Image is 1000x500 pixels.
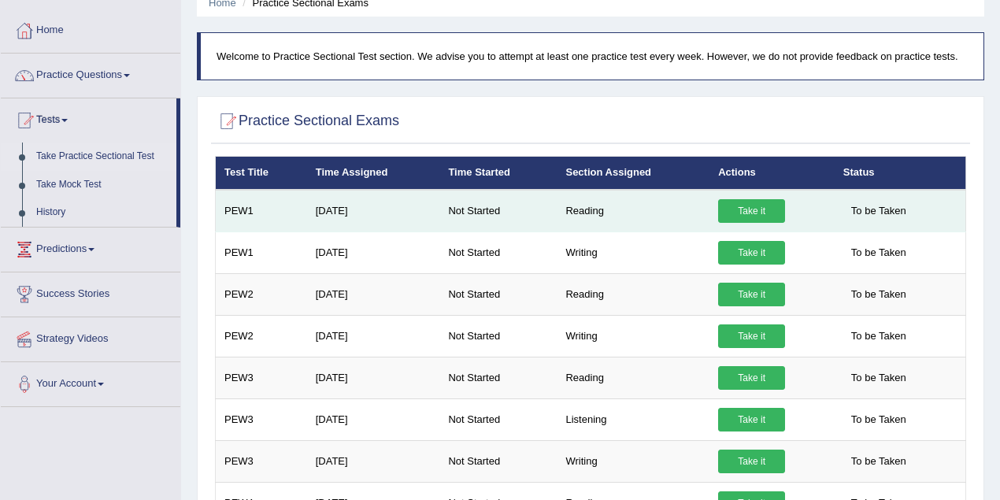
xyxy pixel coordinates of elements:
[718,199,785,223] a: Take it
[843,366,914,390] span: To be Taken
[718,450,785,473] a: Take it
[439,157,557,190] th: Time Started
[216,440,307,482] td: PEW3
[216,273,307,315] td: PEW2
[1,362,180,402] a: Your Account
[557,157,709,190] th: Section Assigned
[718,366,785,390] a: Take it
[843,199,914,223] span: To be Taken
[1,98,176,138] a: Tests
[307,190,440,232] td: [DATE]
[439,357,557,398] td: Not Started
[557,398,709,440] td: Listening
[1,9,180,48] a: Home
[557,357,709,398] td: Reading
[718,324,785,348] a: Take it
[1,272,180,312] a: Success Stories
[439,440,557,482] td: Not Started
[307,315,440,357] td: [DATE]
[217,49,968,64] p: Welcome to Practice Sectional Test section. We advise you to attempt at least one practice test e...
[557,273,709,315] td: Reading
[1,54,180,93] a: Practice Questions
[718,241,785,265] a: Take it
[709,157,835,190] th: Actions
[557,231,709,273] td: Writing
[216,398,307,440] td: PEW3
[1,317,180,357] a: Strategy Videos
[307,157,440,190] th: Time Assigned
[216,357,307,398] td: PEW3
[843,283,914,306] span: To be Taken
[307,231,440,273] td: [DATE]
[1,228,180,267] a: Predictions
[216,231,307,273] td: PEW1
[439,398,557,440] td: Not Started
[439,190,557,232] td: Not Started
[843,450,914,473] span: To be Taken
[439,231,557,273] td: Not Started
[307,357,440,398] td: [DATE]
[29,198,176,227] a: History
[216,315,307,357] td: PEW2
[307,440,440,482] td: [DATE]
[718,283,785,306] a: Take it
[557,440,709,482] td: Writing
[29,143,176,171] a: Take Practice Sectional Test
[439,315,557,357] td: Not Started
[557,315,709,357] td: Writing
[307,273,440,315] td: [DATE]
[307,398,440,440] td: [DATE]
[439,273,557,315] td: Not Started
[718,408,785,431] a: Take it
[216,157,307,190] th: Test Title
[216,190,307,232] td: PEW1
[843,408,914,431] span: To be Taken
[29,171,176,199] a: Take Mock Test
[215,109,399,133] h2: Practice Sectional Exams
[557,190,709,232] td: Reading
[843,324,914,348] span: To be Taken
[835,157,966,190] th: Status
[843,241,914,265] span: To be Taken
